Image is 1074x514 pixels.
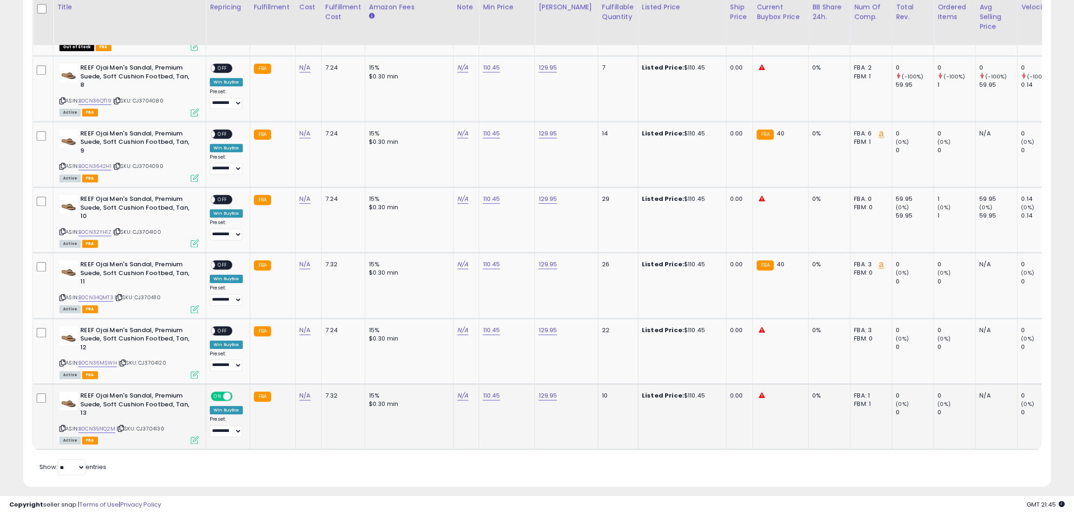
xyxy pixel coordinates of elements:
div: $110.45 [642,64,719,72]
div: 1 [938,195,975,203]
img: 31R3zrrR94L._SL40_.jpg [59,195,78,213]
div: Win BuyBox [210,341,243,349]
small: (0%) [938,138,951,146]
small: (0%) [979,204,992,211]
div: Preset: [210,285,243,306]
small: (-100%) [1027,73,1048,80]
div: Preset: [210,154,243,175]
div: 59.95 [979,195,1017,203]
a: N/A [299,260,311,269]
div: 0.00 [730,260,745,269]
div: 0 [938,326,975,334]
span: | SKU: CJ3704120 [118,359,166,366]
div: FBM: 1 [854,400,885,408]
div: N/A [979,392,1010,400]
a: 129.95 [538,63,557,72]
div: 7.24 [325,129,358,138]
div: $0.30 min [369,269,446,277]
a: 110.45 [483,129,500,138]
div: 0 [938,64,975,72]
div: Win BuyBox [210,209,243,218]
div: 29 [602,195,631,203]
div: Amazon Fees [369,2,449,12]
div: 15% [369,260,446,269]
div: 0 [896,392,933,400]
small: FBA [757,260,774,270]
img: 31R3zrrR94L._SL40_.jpg [59,129,78,148]
div: $110.45 [642,326,719,334]
a: 129.95 [538,260,557,269]
div: Title [57,2,202,12]
div: 0.00 [730,392,745,400]
a: 129.95 [538,194,557,204]
small: (-100%) [902,73,923,80]
div: 0 [938,408,975,417]
span: All listings currently available for purchase on Amazon [59,109,81,116]
div: Fulfillment Cost [325,2,361,22]
span: OFF [215,130,230,138]
div: 0 [896,146,933,154]
div: 59.95 [979,212,1017,220]
div: 0.00 [730,129,745,138]
small: (0%) [896,335,909,342]
span: | SKU: CJ3704110 [115,294,161,301]
div: seller snap | | [9,501,161,509]
a: N/A [299,326,311,335]
b: Listed Price: [642,194,684,203]
div: 0 [938,392,975,400]
small: FBA [254,195,271,205]
div: 0 [1021,129,1059,138]
div: Win BuyBox [210,78,243,86]
span: OFF [215,327,230,334]
b: REEF Ojai Men's Sandal, Premium Suede, Soft Cushion Footbed, Tan, 10 [80,195,193,223]
div: ASIN: [59,64,199,115]
span: All listings currently available for purchase on Amazon [59,174,81,182]
div: 59.95 [896,81,933,89]
small: FBA [254,260,271,270]
div: Fulfillable Quantity [602,2,634,22]
span: FBA [82,240,98,248]
div: 7.24 [325,195,358,203]
div: 0 [896,129,933,138]
div: 0 [938,277,975,286]
span: FBA [82,371,98,379]
small: (0%) [896,400,909,408]
div: 0 [979,64,1017,72]
div: 0.14 [1021,212,1059,220]
a: Terms of Use [79,500,119,509]
div: 15% [369,195,446,203]
span: | SKU: CJ3704100 [113,228,161,236]
a: 110.45 [483,326,500,335]
a: 110.45 [483,63,500,72]
span: All listings currently available for purchase on Amazon [59,305,81,313]
div: Win BuyBox [210,406,243,414]
a: N/A [457,260,468,269]
div: 0% [812,326,843,334]
div: 0 [1021,146,1059,154]
div: Win BuyBox [210,144,243,152]
div: ASIN: [59,260,199,312]
div: 0 [1021,277,1059,286]
div: 0 [1021,392,1059,400]
div: 7.32 [325,260,358,269]
small: (0%) [938,400,951,408]
span: FBA [82,174,98,182]
b: Listed Price: [642,63,684,72]
div: 0.14 [1021,195,1059,203]
a: N/A [299,129,311,138]
div: 7 [602,64,631,72]
a: N/A [299,63,311,72]
div: 15% [369,392,446,400]
div: 15% [369,129,446,138]
div: 10 [602,392,631,400]
div: 0% [812,64,843,72]
a: 110.45 [483,391,500,400]
div: Preset: [210,219,243,240]
a: Privacy Policy [120,500,161,509]
a: B0CN35NQ2M [78,425,115,433]
a: 129.95 [538,326,557,335]
small: (0%) [896,269,909,276]
div: 7.24 [325,326,358,334]
b: REEF Ojai Men's Sandal, Premium Suede, Soft Cushion Footbed, Tan, 12 [80,326,193,354]
div: Listed Price [642,2,722,12]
